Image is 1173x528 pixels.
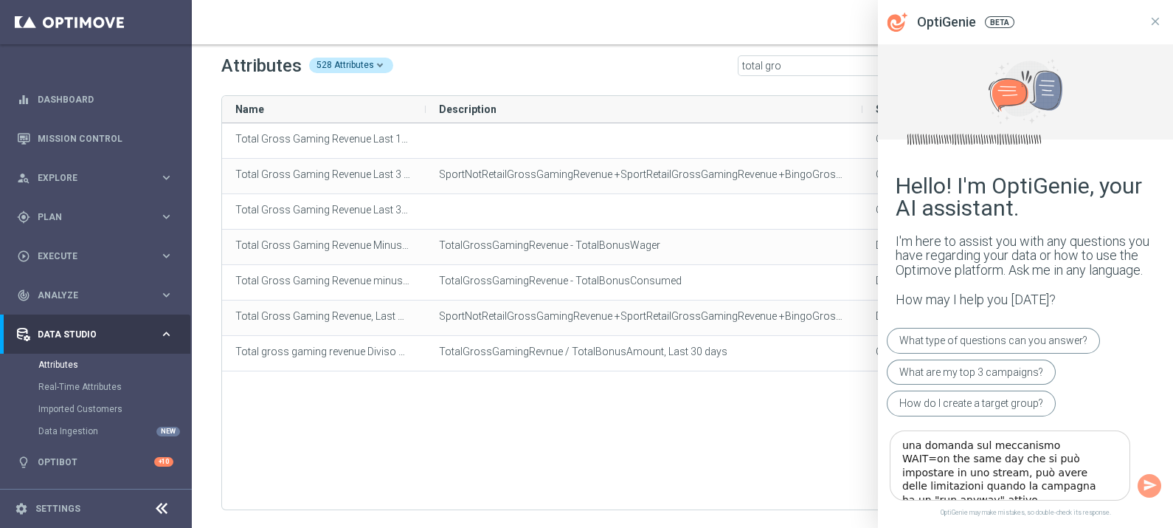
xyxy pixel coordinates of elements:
[38,330,159,339] span: Data Studio
[159,210,173,224] i: keyboard_arrow_right
[154,457,173,467] div: +10
[439,239,660,251] span: TotalGrossGamingRevenue - TotalBonusWager
[235,346,552,357] span: Total gross gaming revenue Diviso Total bonus wagered Last month
[38,174,159,182] span: Explore
[38,381,153,393] a: Real-Time Attributes
[38,359,153,371] a: Attributes
[156,427,180,436] div: NEW
[876,230,951,260] div: Type
[17,210,159,224] div: Plan
[38,252,159,261] span: Execute
[235,133,432,145] span: Total Gross Gaming Revenue Last 14 days
[887,391,1056,416] div: How do I create a target group?
[15,502,28,515] i: settings
[17,328,159,341] div: Data Studio
[876,195,951,224] div: Type
[876,337,951,366] div: Type
[16,133,174,145] button: Mission Control
[876,301,951,331] div: Type
[17,119,173,158] div: Mission Control
[16,211,174,223] button: gps_fixed Plan keyboard_arrow_right
[16,94,174,106] button: equalizer Dashboard
[439,346,727,357] span: TotalGrossGamingRevnue / TotalBonusAmount, Last 30 days
[876,346,924,357] span: Calculated
[16,289,174,301] button: track_changes Analyze keyboard_arrow_right
[38,398,190,420] div: Imported Customers
[985,16,1014,28] span: BETA
[439,275,682,287] span: TotalGrossGamingRevenue - TotalBonusConsumed
[38,213,159,222] span: Plan
[38,376,190,398] div: Real-Time Attributes
[876,124,951,154] div: Type
[876,168,924,180] span: Calculated
[876,204,924,216] span: Calculated
[896,175,1155,219] div: Hello! I'm OptiGenie, your AI assistant.
[876,133,924,145] span: Calculated
[876,239,920,251] span: Database
[439,103,496,115] span: Description
[16,250,174,262] button: play_circle_outline Execute keyboard_arrow_right
[235,168,434,180] span: Total Gross Gaming Revenue Last 3 Month
[235,204,432,216] span: Total Gross Gaming Revenue Last 30 days
[159,327,173,341] i: keyboard_arrow_right
[16,172,174,184] button: person_search Explore keyboard_arrow_right
[221,54,302,78] h2: Attributes
[17,93,30,106] i: equalizer
[38,119,173,158] a: Mission Control
[159,249,173,263] i: keyboard_arrow_right
[17,456,30,469] i: lightbulb
[16,329,174,340] button: Data Studio keyboard_arrow_right
[38,403,153,415] a: Imported Customers
[876,103,911,115] span: Source
[17,250,159,263] div: Execute
[878,507,1173,528] span: OptiGenie may make mistakes, so double-check its response.
[38,354,190,376] div: Attributes
[876,266,951,295] div: Type
[17,289,159,302] div: Analyze
[235,239,480,251] span: Total Gross Gaming Revenue Minus Bonus Wagared
[235,310,449,322] span: Total Gross Gaming Revenue, Last One Month
[738,55,959,76] input: Quick find attribute
[876,310,920,322] span: Database
[17,289,30,302] i: track_changes
[876,160,951,189] div: Type
[38,80,173,119] a: Dashboard
[159,171,173,185] i: keyboard_arrow_right
[17,171,30,185] i: person_search
[309,58,393,73] div: 528 Attributes
[896,292,1056,307] b: How may I help you [DATE]?
[922,58,1129,125] img: OptiGenie Welcome Hero Banner
[38,442,154,481] a: Optibot
[17,250,30,263] i: play_circle_outline
[159,288,173,302] i: keyboard_arrow_right
[887,360,1056,385] div: What are my top 3 campaigns?
[876,275,920,287] span: Database
[16,456,174,468] button: lightbulb Optibot +10
[235,275,530,287] span: Total Gross Gaming Revenue minus Bonus Consumed, Lifetime
[17,210,30,224] i: gps_fixed
[907,134,1055,145] img: Wavey line detail
[17,171,159,185] div: Explore
[896,234,1155,278] div: I'm here to assist you with any questions you have regarding your data or how to use the Optimove...
[887,328,1100,354] div: What type of questions can you answer?
[35,504,80,513] a: Settings
[38,420,190,442] div: Data Ingestion
[887,13,908,32] svg: OptiGenie Icon
[17,442,173,481] div: Optibot
[17,80,173,119] div: Dashboard
[38,425,153,437] a: Data Ingestion
[235,103,264,115] span: Name
[38,291,159,300] span: Analyze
